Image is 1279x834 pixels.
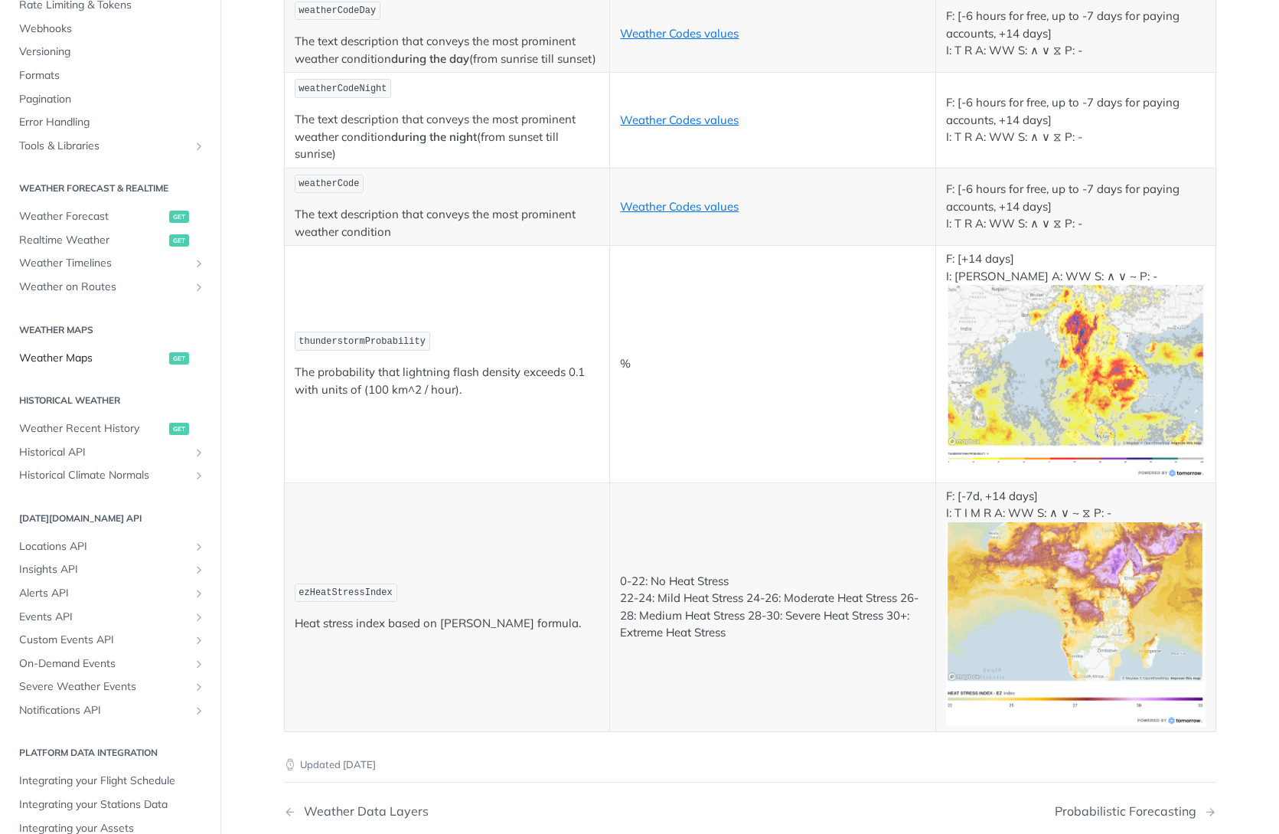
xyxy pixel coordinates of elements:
[620,26,739,41] a: Weather Codes values
[169,211,189,223] span: get
[11,323,209,337] h2: Weather Maps
[11,41,209,64] a: Versioning
[19,773,205,789] span: Integrating your Flight Schedule
[19,92,205,107] span: Pagination
[284,804,684,819] a: Previous Page: Weather Data Layers
[299,178,359,189] span: weatherCode
[19,44,205,60] span: Versioning
[11,535,209,558] a: Locations APIShow subpages for Locations API
[295,206,600,240] p: The text description that conveys the most prominent weather condition
[11,793,209,816] a: Integrating your Stations Data
[19,562,189,577] span: Insights API
[11,417,209,440] a: Weather Recent Historyget
[946,488,1205,727] p: F: [-7d, +14 days] I: T I M R A: WW S: ∧ ∨ ~ ⧖ P: -
[11,464,209,487] a: Historical Climate NormalsShow subpages for Historical Climate Normals
[11,652,209,675] a: On-Demand EventsShow subpages for On-Demand Events
[11,394,209,407] h2: Historical Weather
[193,469,205,482] button: Show subpages for Historical Climate Normals
[19,139,189,154] span: Tools & Libraries
[620,199,739,214] a: Weather Codes values
[620,355,925,373] p: %
[193,541,205,553] button: Show subpages for Locations API
[19,209,165,224] span: Weather Forecast
[295,33,600,67] p: The text description that conveys the most prominent weather condition (from sunrise till sunset)
[19,679,189,695] span: Severe Weather Events
[11,606,209,629] a: Events APIShow subpages for Events API
[299,587,392,598] span: ezHeatStressIndex
[193,681,205,693] button: Show subpages for Severe Weather Events
[391,129,477,144] strong: during the night
[11,252,209,275] a: Weather TimelinesShow subpages for Weather Timelines
[11,699,209,722] a: Notifications APIShow subpages for Notifications API
[19,68,205,83] span: Formats
[19,115,205,130] span: Error Handling
[193,587,205,600] button: Show subpages for Alerts API
[193,281,205,293] button: Show subpages for Weather on Routes
[19,351,165,366] span: Weather Maps
[193,140,205,152] button: Show subpages for Tools & Libraries
[19,21,205,37] span: Webhooks
[11,64,209,87] a: Formats
[193,705,205,717] button: Show subpages for Notifications API
[11,675,209,698] a: Severe Weather EventsShow subpages for Severe Weather Events
[193,658,205,670] button: Show subpages for On-Demand Events
[946,373,1205,388] span: Expand image
[1055,804,1216,819] a: Next Page: Probabilistic Forecasting
[19,586,189,601] span: Alerts API
[19,468,189,483] span: Historical Climate Normals
[946,616,1205,630] span: Expand image
[193,611,205,623] button: Show subpages for Events API
[169,234,189,247] span: get
[620,573,925,642] p: 0-22: No Heat Stress 22-24: Mild Heat Stress 24-26: Moderate Heat Stress 26-28: Medium Heat Stres...
[299,5,376,16] span: weatherCodeDay
[946,181,1205,233] p: F: [-6 hours for free, up to -7 days for paying accounts, +14 days] I: T R A: WW S: ∧ ∨ ⧖ P: -
[19,633,189,648] span: Custom Events API
[193,564,205,576] button: Show subpages for Insights API
[19,797,205,813] span: Integrating your Stations Data
[299,336,426,347] span: thunderstormProbability
[11,135,209,158] a: Tools & LibrariesShow subpages for Tools & Libraries
[946,94,1205,146] p: F: [-6 hours for free, up to -7 days for paying accounts, +14 days] I: T R A: WW S: ∧ ∨ ⧖ P: -
[11,18,209,41] a: Webhooks
[946,250,1205,478] p: F: [+14 days] I: [PERSON_NAME] A: WW S: ∧ ∨ ~ P: -
[11,629,209,652] a: Custom Events APIShow subpages for Custom Events API
[11,582,209,605] a: Alerts APIShow subpages for Alerts API
[11,182,209,195] h2: Weather Forecast & realtime
[193,257,205,270] button: Show subpages for Weather Timelines
[620,113,739,127] a: Weather Codes values
[19,233,165,248] span: Realtime Weather
[295,615,600,633] p: Heat stress index based on [PERSON_NAME] formula.
[11,347,209,370] a: Weather Mapsget
[11,276,209,299] a: Weather on RoutesShow subpages for Weather on Routes
[19,421,165,437] span: Weather Recent History
[169,423,189,435] span: get
[193,634,205,646] button: Show subpages for Custom Events API
[19,280,189,295] span: Weather on Routes
[11,205,209,228] a: Weather Forecastget
[295,364,600,398] p: The probability that lightning flash density exceeds 0.1 with units of (100 km^2 / hour).
[299,83,387,94] span: weatherCodeNight
[284,757,1216,773] p: Updated [DATE]
[169,352,189,365] span: get
[11,88,209,111] a: Pagination
[11,441,209,464] a: Historical APIShow subpages for Historical API
[295,111,600,163] p: The text description that conveys the most prominent weather condition (from sunset till sunrise)
[296,804,429,819] div: Weather Data Layers
[19,656,189,672] span: On-Demand Events
[11,746,209,760] h2: Platform DATA integration
[1055,804,1204,819] div: Probabilistic Forecasting
[11,111,209,134] a: Error Handling
[946,8,1205,60] p: F: [-6 hours for free, up to -7 days for paying accounts, +14 days] I: T R A: WW S: ∧ ∨ ⧖ P: -
[193,446,205,459] button: Show subpages for Historical API
[11,770,209,793] a: Integrating your Flight Schedule
[11,512,209,525] h2: [DATE][DOMAIN_NAME] API
[284,789,1216,834] nav: Pagination Controls
[391,51,469,66] strong: during the day
[19,445,189,460] span: Historical API
[11,558,209,581] a: Insights APIShow subpages for Insights API
[19,539,189,554] span: Locations API
[19,256,189,271] span: Weather Timelines
[19,703,189,718] span: Notifications API
[11,229,209,252] a: Realtime Weatherget
[19,610,189,625] span: Events API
